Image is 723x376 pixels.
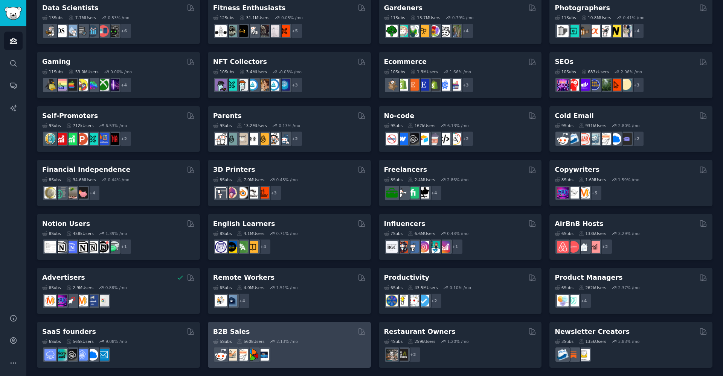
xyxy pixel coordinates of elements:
[439,79,450,91] img: ecommercemarketing
[108,79,119,91] img: TwitchStreaming
[384,57,427,67] h2: Ecommerce
[386,25,398,37] img: vegetablegardening
[257,133,269,145] img: NewParents
[87,25,98,37] img: analytics
[555,57,574,67] h2: SEOs
[66,231,94,236] div: 458k Users
[55,25,67,37] img: datascience
[567,295,579,306] img: ProductMgmt
[55,241,67,253] img: notioncreations
[581,69,609,74] div: 683k Users
[578,349,590,361] img: Newsletters
[213,3,286,13] h2: Fitness Enthusiasts
[407,133,419,145] img: NoCodeSaaS
[589,25,600,37] img: SonyAlpha
[116,23,132,39] div: + 6
[397,133,408,145] img: webflow
[108,15,130,20] div: 0.53 % /mo
[87,79,98,91] img: gamers
[610,133,621,145] img: B2BSaaS
[236,133,248,145] img: beyondthebump
[628,77,644,93] div: + 3
[237,339,264,344] div: 560k Users
[567,241,579,253] img: AirBnBHosts
[236,349,248,361] img: b2b_sales
[237,123,267,128] div: 13.2M Users
[628,131,644,147] div: + 2
[555,327,630,337] h2: Newsletter Creators
[287,131,303,147] div: + 2
[239,69,267,74] div: 3.4M Users
[410,15,440,20] div: 13.7M Users
[213,165,255,174] h2: 3D Printers
[44,241,56,253] img: Notiontemplates
[42,339,61,344] div: 6 Sub s
[458,131,474,147] div: + 2
[257,25,269,37] img: fitness30plus
[384,273,429,282] h2: Productivity
[567,25,579,37] img: streetphotography
[66,295,77,306] img: PPC
[213,285,232,290] div: 6 Sub s
[213,273,275,282] h2: Remote Workers
[105,339,127,344] div: 9.08 % /mo
[226,241,237,253] img: EnglishLearning
[87,349,98,361] img: B2BSaaS
[226,295,237,306] img: work
[557,349,569,361] img: Emailmarketing
[579,231,606,236] div: 133k Users
[555,111,593,121] h2: Cold Email
[213,339,232,344] div: 5 Sub s
[278,25,290,37] img: personaltraining
[555,219,603,229] h2: AirBnB Hosts
[66,79,77,91] img: macgaming
[276,231,298,236] div: 0.71 % /mo
[386,187,398,199] img: forhire
[279,69,302,74] div: -0.03 % /mo
[384,3,423,13] h2: Gardeners
[42,69,63,74] div: 11 Sub s
[408,231,435,236] div: 6.6M Users
[42,123,61,128] div: 9 Sub s
[213,327,250,337] h2: B2B Sales
[44,349,56,361] img: SaaS
[397,187,408,199] img: freelance_forhire
[76,295,88,306] img: advertising
[555,15,576,20] div: 11 Sub s
[97,79,109,91] img: XboxGamers
[97,133,109,145] img: betatests
[408,177,435,182] div: 2.4M Users
[426,185,442,201] div: + 4
[407,241,419,253] img: Instagram
[579,123,606,128] div: 931k Users
[407,25,419,37] img: SavageGarden
[418,295,429,306] img: getdisciplined
[408,123,435,128] div: 167k Users
[226,25,237,37] img: GymMotivation
[116,131,132,147] div: + 2
[439,133,450,145] img: NoCodeMovement
[247,349,258,361] img: B2BSales
[567,79,579,91] img: TechSEO
[418,79,429,91] img: EtsySellers
[618,231,639,236] div: 3.29 % /mo
[226,133,237,145] img: SingleParents
[87,133,98,145] img: alphaandbetausers
[55,79,67,91] img: CozyGamers
[567,187,579,199] img: KeepWriting
[447,123,469,128] div: 6.13 % /mo
[439,25,450,37] img: UrbanGardening
[450,285,471,290] div: 0.10 % /mo
[236,25,248,37] img: workout
[268,25,279,37] img: physicaltherapy
[599,25,611,37] img: canon
[42,3,98,13] h2: Data Scientists
[407,187,419,199] img: Fiverr
[66,123,94,128] div: 712k Users
[589,79,600,91] img: SEO_cases
[410,69,438,74] div: 1.9M Users
[66,285,94,290] div: 2.9M Users
[384,15,405,20] div: 11 Sub s
[69,69,98,74] div: 53.0M Users
[555,339,574,344] div: 3 Sub s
